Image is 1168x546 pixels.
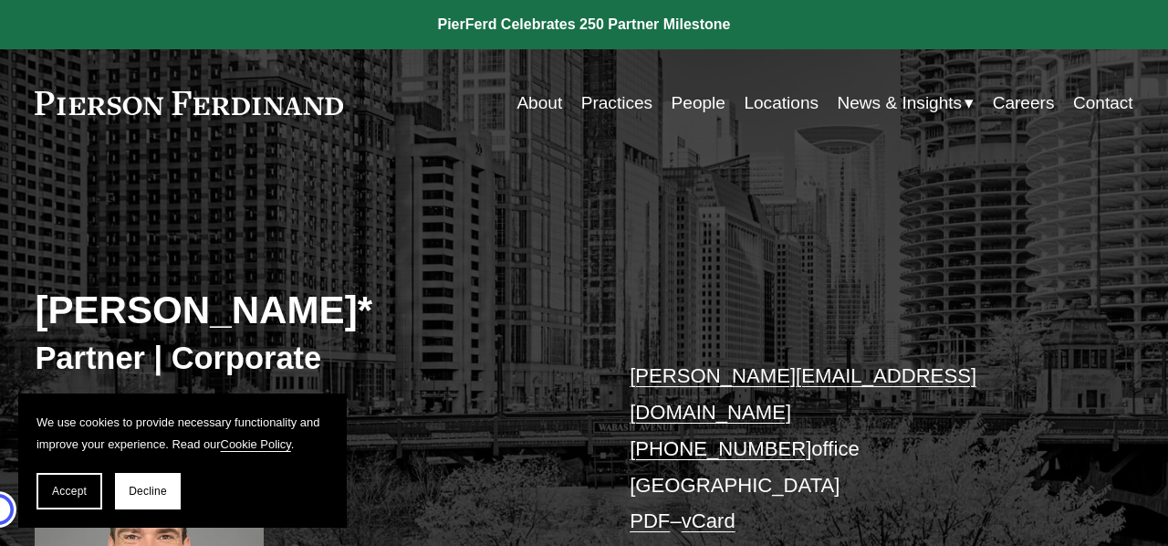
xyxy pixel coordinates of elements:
[36,473,102,509] button: Accept
[630,437,811,460] a: [PHONE_NUMBER]
[52,485,87,498] span: Accept
[129,485,167,498] span: Decline
[630,358,1087,540] p: office [GEOGRAPHIC_DATA] –
[682,509,735,532] a: vCard
[837,86,974,121] a: folder dropdown
[18,394,347,528] section: Cookie banner
[35,339,584,378] h3: Partner | Corporate
[672,86,725,121] a: People
[221,437,291,451] a: Cookie Policy
[630,364,976,424] a: [PERSON_NAME][EMAIL_ADDRESS][DOMAIN_NAME]
[1073,86,1133,121] a: Contact
[993,86,1055,121] a: Careers
[581,86,652,121] a: Practices
[516,86,562,121] a: About
[837,88,962,119] span: News & Insights
[36,412,328,455] p: We use cookies to provide necessary functionality and improve your experience. Read our .
[744,86,819,121] a: Locations
[35,287,584,333] h2: [PERSON_NAME]*
[115,473,181,509] button: Decline
[630,509,670,532] a: PDF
